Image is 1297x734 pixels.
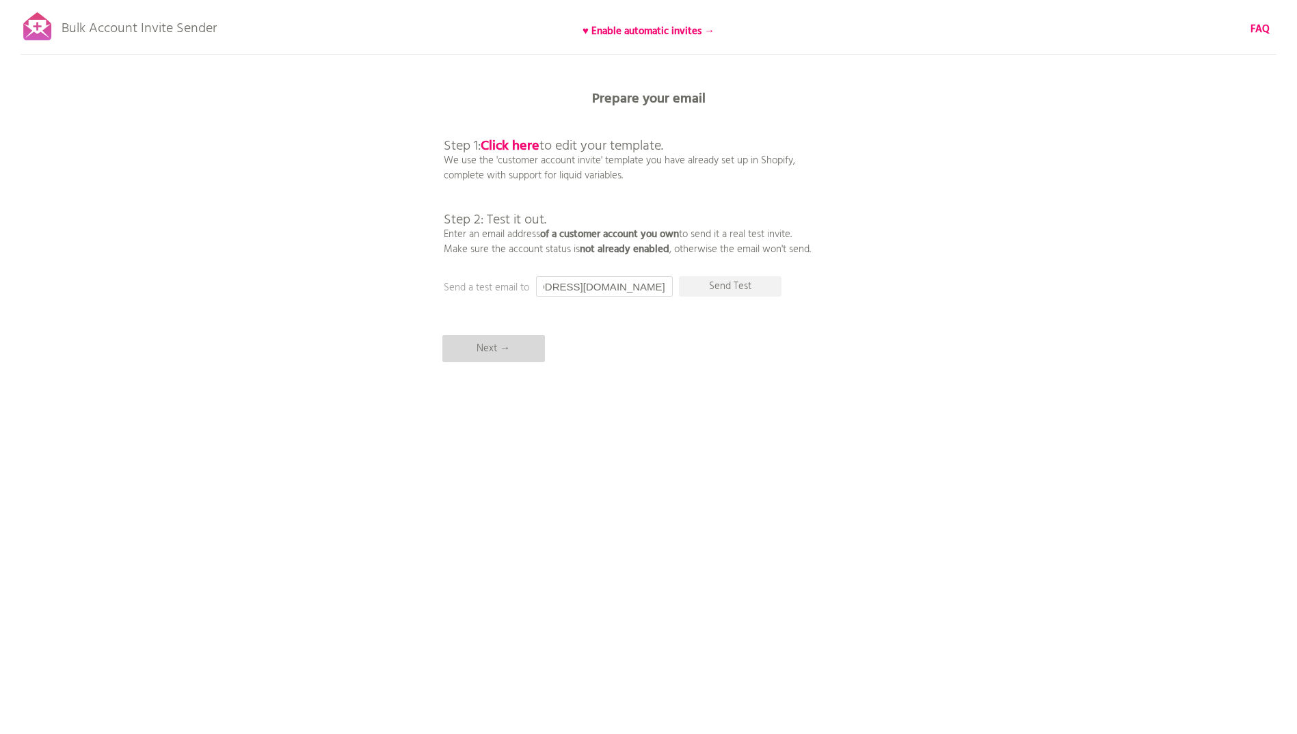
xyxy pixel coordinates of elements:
[580,241,669,258] b: not already enabled
[1251,21,1270,38] b: FAQ
[592,88,706,110] b: Prepare your email
[62,8,217,42] p: Bulk Account Invite Sender
[1251,22,1270,37] a: FAQ
[583,23,714,40] b: ♥ Enable automatic invites →
[540,226,679,243] b: of a customer account you own
[442,335,545,362] p: Next →
[679,276,781,297] p: Send Test
[444,135,663,157] span: Step 1: to edit your template.
[481,135,539,157] a: Click here
[444,280,717,295] p: Send a test email to
[444,109,811,257] p: We use the 'customer account invite' template you have already set up in Shopify, complete with s...
[444,209,546,231] span: Step 2: Test it out.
